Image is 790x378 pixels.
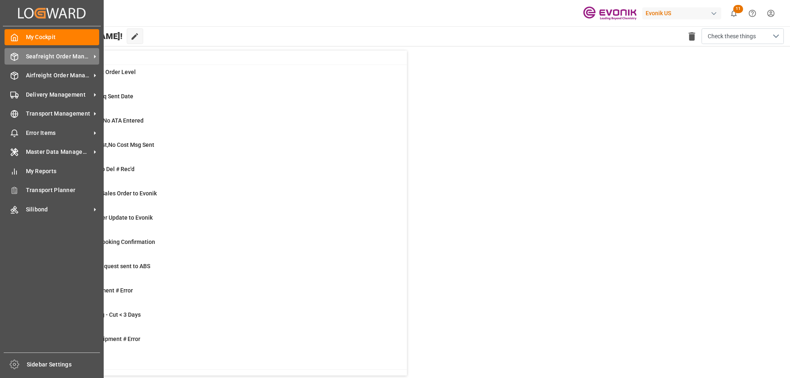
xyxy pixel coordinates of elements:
[5,29,99,45] a: My Cockpit
[642,5,725,21] button: Evonik US
[5,182,99,198] a: Transport Planner
[708,32,756,41] span: Check these things
[42,213,397,231] a: 0Error Sales Order Update to EvonikShipment
[583,6,637,21] img: Evonik-brand-mark-Deep-Purple-RGB.jpeg_1700498283.jpeg
[34,28,123,44] span: Hello [PERSON_NAME]!
[42,68,397,85] a: 0MOT Missing at Order LevelSales Order-IVPO
[26,90,91,99] span: Delivery Management
[42,335,397,352] a: 1TU : Pre-Leg Shipment # ErrorTransport Unit
[702,28,784,44] button: open menu
[42,286,397,304] a: 0Main-Leg Shipment # ErrorShipment
[42,116,397,134] a: 4ETA > 10 Days , No ATA EnteredShipment
[27,360,100,369] span: Sidebar Settings
[733,5,743,13] span: 11
[42,311,397,328] a: 37TU: PGI Missing - Cut < 3 DaysTransport Unit
[42,165,397,182] a: 3ETD < 3 Days,No Del # Rec'dShipment
[42,189,397,206] a: 0Error on Initial Sales Order to EvonikShipment
[26,205,91,214] span: Silibond
[63,239,155,245] span: ABS: Missing Booking Confirmation
[725,4,743,23] button: show 11 new notifications
[26,129,91,137] span: Error Items
[26,71,91,80] span: Airfreight Order Management
[26,167,100,176] span: My Reports
[63,214,153,221] span: Error Sales Order Update to Evonik
[26,109,91,118] span: Transport Management
[642,7,721,19] div: Evonik US
[42,262,397,279] a: 0Pending Bkg Request sent to ABSShipment
[743,4,762,23] button: Help Center
[63,190,157,197] span: Error on Initial Sales Order to Evonik
[26,148,91,156] span: Master Data Management
[26,52,91,61] span: Seafreight Order Management
[5,163,99,179] a: My Reports
[42,238,397,255] a: 27ABS: Missing Booking ConfirmationShipment
[42,141,397,158] a: 16ETD>3 Days Past,No Cost Msg SentShipment
[42,92,397,109] a: 7ABS: No Bkg Req Sent DateShipment
[63,141,154,148] span: ETD>3 Days Past,No Cost Msg Sent
[26,33,100,42] span: My Cockpit
[26,186,100,195] span: Transport Planner
[63,263,150,269] span: Pending Bkg Request sent to ABS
